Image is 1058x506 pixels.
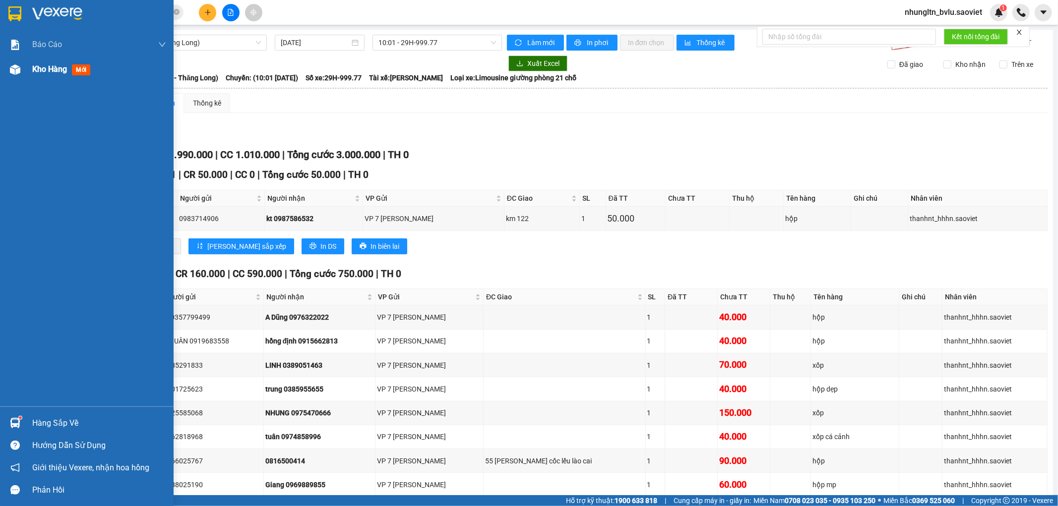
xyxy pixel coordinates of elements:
img: logo-vxr [8,6,21,21]
span: 10:01 - 29H-999.77 [378,35,496,50]
div: 40.000 [719,310,768,324]
div: kt 0987586532 [266,213,362,224]
td: VP 7 Phạm Văn Đồng [375,473,484,497]
span: Cung cấp máy in - giấy in: [674,495,751,506]
th: Thu hộ [730,190,784,207]
img: warehouse-icon [10,64,20,75]
div: VP 7 [PERSON_NAME] [377,336,482,346]
span: Kết nối tổng đài [952,31,1000,42]
div: A Dũng 0976322022 [265,312,374,323]
img: warehouse-icon [10,418,20,428]
button: downloadXuất Excel [508,56,567,71]
span: printer [360,242,367,250]
span: CC 0 [235,169,255,180]
div: 0385291833 [163,360,262,371]
th: Nhân viên [908,190,1048,207]
div: Thống kê [193,98,221,109]
span: printer [310,242,316,250]
th: Tên hàng [784,190,851,207]
span: close [1016,29,1023,36]
span: bar-chart [685,39,693,47]
div: 70.000 [719,358,768,372]
button: Kết nối tổng đài [944,29,1008,45]
div: 1 [647,336,664,346]
div: LINH 0389051463 [265,360,374,371]
span: CC 1.010.000 [220,149,280,161]
span: CC 590.000 [233,268,282,280]
span: down [158,41,166,49]
th: Chưa TT [666,190,730,207]
span: Miền Nam [753,495,875,506]
div: VP 7 [PERSON_NAME] [377,407,482,418]
span: Kho hàng [32,64,67,74]
button: plus [199,4,216,21]
button: bar-chartThống kê [677,35,735,51]
div: VP 7 [PERSON_NAME] [377,479,482,490]
div: 150.000 [719,406,768,420]
div: VP 7 [PERSON_NAME] [365,213,502,224]
div: Hướng dẫn sử dụng [32,438,166,453]
span: Xuất Excel [527,58,560,69]
div: hộp [812,312,897,323]
span: Người nhận [266,291,366,302]
span: Thống kê [697,37,727,48]
div: VP 7 [PERSON_NAME] [377,384,482,394]
sup: 1 [1000,4,1007,11]
div: 60.000 [719,478,768,492]
div: 0866025767 [163,455,262,466]
div: thanhnt_hhhn.saoviet [910,213,1046,224]
span: TH 0 [381,268,401,280]
div: 40.000 [719,430,768,444]
td: VP 7 Phạm Văn Đồng [375,377,484,401]
div: tuân 0974858996 [265,431,374,442]
span: TH 0 [388,149,409,161]
div: A QUÂN 0919683558 [163,336,262,346]
div: hộp [785,213,849,224]
div: hồng định 0915662813 [265,336,374,346]
td: VP 7 Phạm Văn Đồng [363,207,504,230]
div: 0988025190 [163,479,262,490]
span: ⚪️ [878,499,881,503]
span: question-circle [10,441,20,450]
div: 0901725623 [163,384,262,394]
span: Giới thiệu Vexere, nhận hoa hồng [32,461,149,474]
th: Tên hàng [811,289,899,305]
span: | [230,169,233,180]
span: Người gửi [164,291,253,302]
div: kt 0357799499 [163,312,262,323]
span: message [10,485,20,495]
td: VP 7 Phạm Văn Đồng [375,425,484,449]
span: Tổng cước 50.000 [262,169,341,180]
div: thanhnt_hhhn.saoviet [944,455,1046,466]
span: Làm mới [527,37,556,48]
div: 1 [647,431,664,442]
span: | [257,169,260,180]
td: VP 7 Phạm Văn Đồng [375,353,484,377]
span: sort-ascending [196,242,203,250]
div: xốp cá cảnh [812,431,897,442]
div: thanhnt_hhhn.saoviet [944,407,1046,418]
div: thanhnt_hhhn.saoviet [944,360,1046,371]
td: VP 7 Phạm Văn Đồng [375,330,484,353]
div: xốp [812,407,897,418]
span: aim [250,9,257,16]
div: hộp dẹp [812,384,897,394]
div: 1 [581,213,604,224]
div: thanhnt_hhhn.saoviet [944,312,1046,323]
img: solution-icon [10,40,20,50]
img: phone-icon [1017,8,1026,17]
span: CR 160.000 [176,268,225,280]
div: 1 [647,312,664,323]
div: 90.000 [719,454,768,468]
div: hộp [812,455,897,466]
div: NHUNG 0975470666 [265,407,374,418]
span: CR 1.990.000 [153,149,213,161]
span: In biên lai [371,241,399,252]
span: CR 50.000 [184,169,228,180]
span: Loại xe: Limousine giường phòng 21 chỗ [450,72,576,83]
span: Trên xe [1007,59,1037,70]
input: 12/09/2025 [281,37,350,48]
div: 55 [PERSON_NAME] cốc lếu lào cai [485,455,643,466]
span: TH 0 [348,169,369,180]
span: | [179,169,181,180]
